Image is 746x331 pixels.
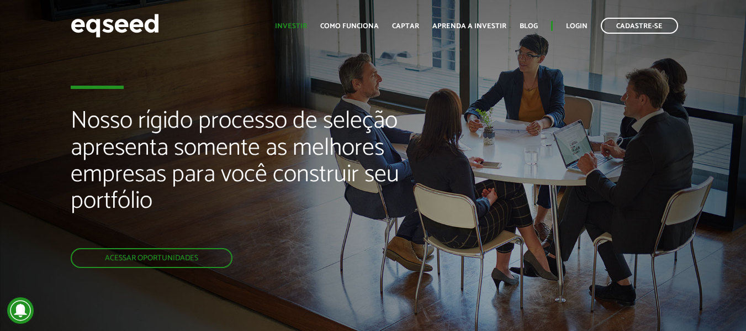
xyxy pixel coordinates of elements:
[71,11,159,40] img: EqSeed
[432,23,506,30] a: Aprenda a investir
[71,248,232,268] a: Acessar oportunidades
[520,23,538,30] a: Blog
[71,108,427,248] h2: Nosso rígido processo de seleção apresenta somente as melhores empresas para você construir seu p...
[392,23,419,30] a: Captar
[320,23,379,30] a: Como funciona
[275,23,307,30] a: Investir
[601,18,678,34] a: Cadastre-se
[566,23,588,30] a: Login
